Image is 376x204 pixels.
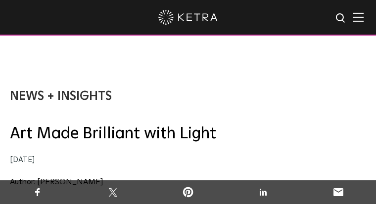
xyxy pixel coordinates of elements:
[335,12,347,25] img: search icon
[158,10,218,25] img: ketra-logo-2019-white
[182,186,194,198] img: pinterest sharing button
[107,186,119,198] img: twitter sharing button
[32,186,44,198] img: facebook sharing button
[332,186,344,198] img: email sharing button
[353,12,364,22] img: Hamburger%20Nav.svg
[10,154,366,166] div: [DATE]
[10,90,112,102] a: News + Insights
[10,178,103,186] a: Author: [PERSON_NAME]
[10,124,366,145] h2: Art Made Brilliant with Light
[257,186,269,198] img: linkedin sharing button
